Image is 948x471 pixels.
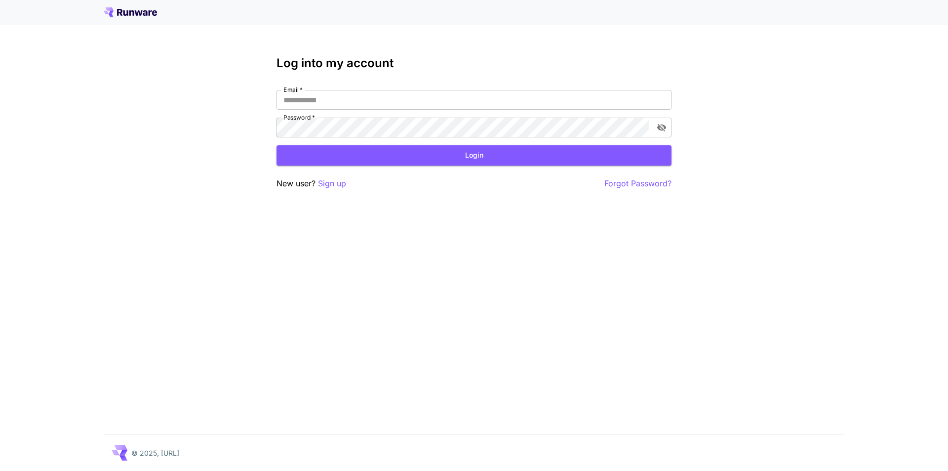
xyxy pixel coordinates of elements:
[283,113,315,122] label: Password
[604,177,671,190] button: Forgot Password?
[653,119,671,136] button: toggle password visibility
[318,177,346,190] button: Sign up
[276,145,671,166] button: Login
[283,86,303,94] label: Email
[276,177,346,190] p: New user?
[276,56,671,70] h3: Log into my account
[131,448,179,458] p: © 2025, [URL]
